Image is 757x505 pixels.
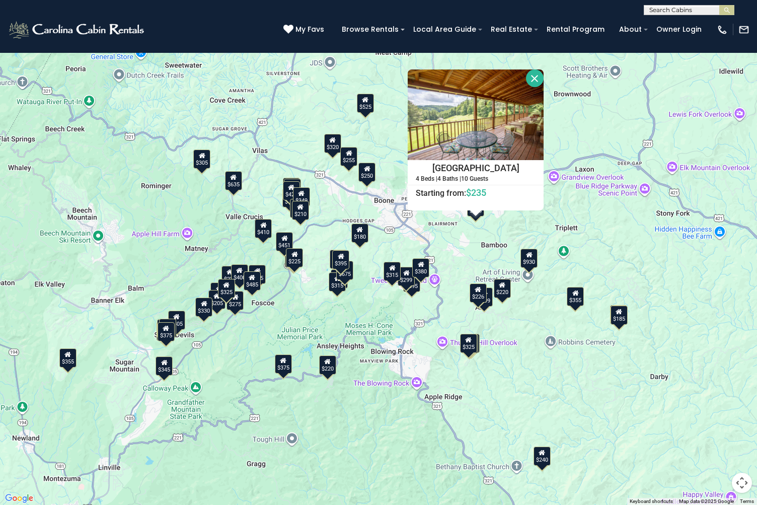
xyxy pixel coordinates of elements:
[337,22,404,37] a: Browse Rentals
[614,22,647,37] a: About
[651,22,707,37] a: Owner Login
[611,305,628,324] div: $185
[408,22,481,37] a: Local Area Guide
[494,279,511,298] div: $220
[408,161,543,176] h4: [GEOGRAPHIC_DATA]
[567,286,584,306] div: $355
[542,22,610,37] a: Rental Program
[8,20,147,40] img: White-1-2.png
[610,305,627,324] div: $355
[295,24,324,35] span: My Favs
[520,248,538,267] div: $930
[408,187,543,197] h6: Starting from:
[486,22,537,37] a: Real Estate
[408,160,544,198] a: [GEOGRAPHIC_DATA] Starting from:
[738,24,749,35] img: mail-regular-white.png
[408,69,544,160] img: Sleepy Valley Hideaway
[717,24,728,35] img: phone-regular-white.png
[283,24,327,35] a: My Favs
